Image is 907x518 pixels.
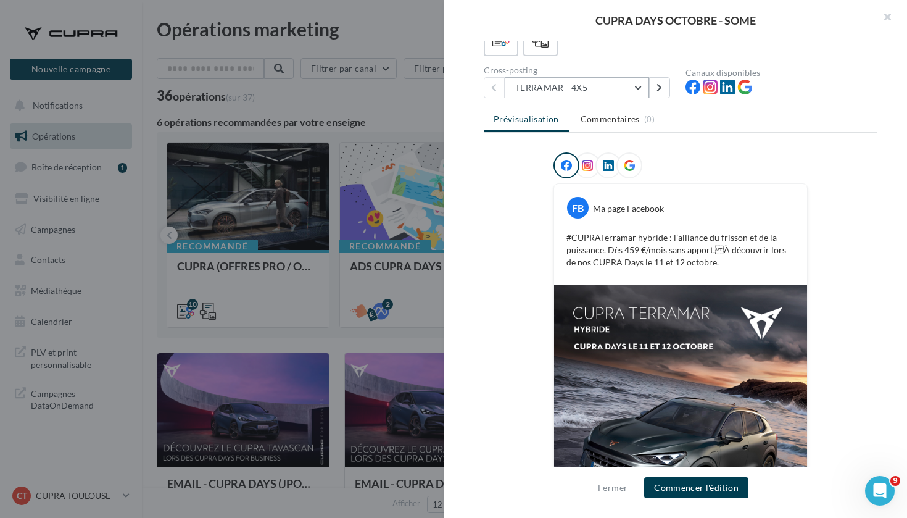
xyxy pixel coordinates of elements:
p: #CUPRATerramar hybride : l’alliance du frisson et de la puissance. Dès 459 €/mois sans apport. À ... [566,232,795,269]
div: Cross-posting [484,66,676,75]
button: Commencer l'édition [644,477,748,498]
div: FB [567,197,589,219]
button: Fermer [593,480,632,495]
button: TERRAMAR - 4X5 [505,77,649,98]
span: Commentaires [581,113,640,125]
div: CUPRA DAYS OCTOBRE - SOME [464,15,887,26]
span: 9 [890,476,900,486]
iframe: Intercom live chat [865,476,895,506]
div: Ma page Facebook [593,203,664,215]
span: (0) [644,114,655,124]
div: Canaux disponibles [685,69,877,77]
